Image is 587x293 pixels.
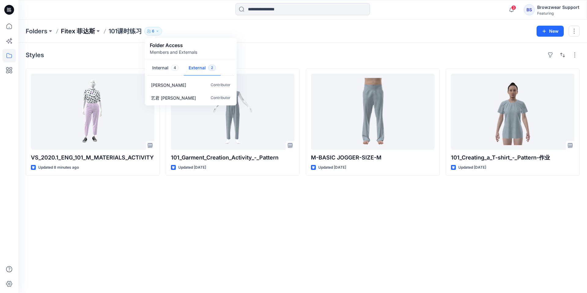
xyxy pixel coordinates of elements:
[144,27,162,35] button: 6
[311,74,434,150] a: M-BASIC JOGGER-SIZE-M
[31,153,154,162] p: VS_2020.1_ENG_101_M_MATERIALS_ACTIVITY
[537,4,579,11] div: Browzwear Support
[146,91,235,104] a: 艺君 [PERSON_NAME]Contributor
[150,49,197,55] p: Members and Externals
[311,153,434,162] p: M-BASIC JOGGER-SIZE-M
[152,28,154,35] p: 6
[537,26,564,37] button: New
[184,60,221,76] button: External
[537,11,579,16] div: Featuring
[147,60,184,76] button: Internal
[458,164,486,171] p: Updated [DATE]
[31,74,154,150] a: VS_2020.1_ENG_101_M_MATERIALS_ACTIVITY
[150,42,197,49] p: Folder Access
[211,95,231,101] p: Contributor
[26,27,47,35] a: Folders
[451,153,574,162] p: 101_Creating_a_T-shirt_-_Pattern-作业
[151,95,196,101] p: 艺君 邱
[451,74,574,150] a: 101_Creating_a_T-shirt_-_Pattern-作业
[171,65,179,71] span: 4
[318,164,346,171] p: Updated [DATE]
[208,65,216,71] span: 2
[151,82,186,88] p: Sucheng Zhao
[38,164,79,171] p: Updated 8 minutes ago
[511,5,516,10] span: 3
[171,153,294,162] p: 101_Garment_Creation_Activity_-_Pattern
[109,27,142,35] p: 101课时练习
[61,27,95,35] a: Fitex 菲达斯
[26,51,44,59] h4: Styles
[146,79,235,91] a: [PERSON_NAME]Contributor
[211,82,231,88] p: Contributor
[524,4,535,15] div: BS
[178,164,206,171] p: Updated [DATE]
[171,74,294,150] a: 101_Garment_Creation_Activity_-_Pattern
